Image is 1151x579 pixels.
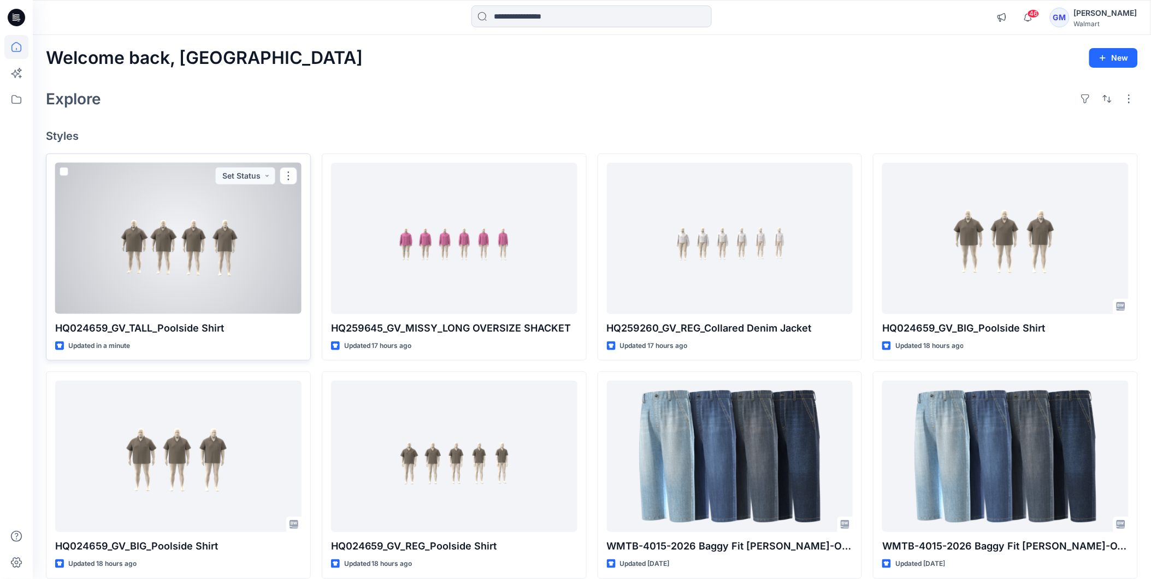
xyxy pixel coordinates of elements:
[620,558,670,570] p: Updated [DATE]
[607,163,853,314] a: HQ259260_GV_REG_Collared Denim Jacket
[55,163,302,314] a: HQ024659_GV_TALL_Poolside Shirt
[1028,9,1040,18] span: 46
[331,321,577,336] p: HQ259645_GV_MISSY_LONG OVERSIZE SHACKET
[882,163,1129,314] a: HQ024659_GV_BIG_Poolside Shirt
[46,129,1138,143] h4: Styles
[331,539,577,554] p: HQ024659_GV_REG_Poolside Shirt
[344,558,412,570] p: Updated 18 hours ago
[1074,20,1137,28] div: Walmart
[607,321,853,336] p: HQ259260_GV_REG_Collared Denim Jacket
[620,340,688,352] p: Updated 17 hours ago
[331,381,577,532] a: HQ024659_GV_REG_Poolside Shirt
[55,381,302,532] a: HQ024659_GV_BIG_Poolside Shirt
[882,321,1129,336] p: HQ024659_GV_BIG_Poolside Shirt
[607,381,853,532] a: WMTB-4015-2026 Baggy Fit Jean-Opt 1A
[1074,7,1137,20] div: [PERSON_NAME]
[882,539,1129,554] p: WMTB-4015-2026 Baggy Fit [PERSON_NAME]-Opt 1A
[344,340,412,352] p: Updated 17 hours ago
[46,48,363,68] h2: Welcome back, [GEOGRAPHIC_DATA]
[46,90,101,108] h2: Explore
[1050,8,1070,27] div: GM
[895,558,945,570] p: Updated [DATE]
[55,321,302,336] p: HQ024659_GV_TALL_Poolside Shirt
[68,558,137,570] p: Updated 18 hours ago
[68,340,130,352] p: Updated in a minute
[882,381,1129,532] a: WMTB-4015-2026 Baggy Fit Jean-Opt 1A
[607,539,853,554] p: WMTB-4015-2026 Baggy Fit [PERSON_NAME]-Opt 1A
[1089,48,1138,68] button: New
[331,163,577,314] a: HQ259645_GV_MISSY_LONG OVERSIZE SHACKET
[55,539,302,554] p: HQ024659_GV_BIG_Poolside Shirt
[895,340,964,352] p: Updated 18 hours ago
